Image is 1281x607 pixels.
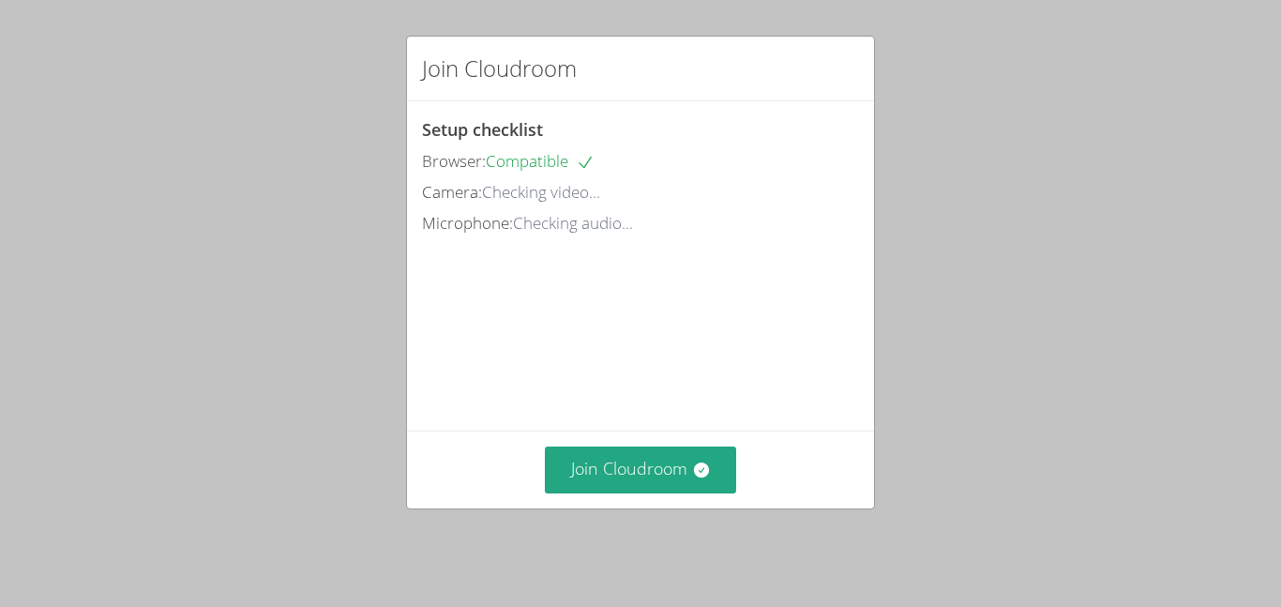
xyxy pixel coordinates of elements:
[422,212,513,234] span: Microphone:
[545,447,737,493] button: Join Cloudroom
[422,181,482,203] span: Camera:
[422,150,486,172] span: Browser:
[422,52,577,85] h2: Join Cloudroom
[482,181,600,203] span: Checking video...
[486,150,595,172] span: Compatible
[513,212,633,234] span: Checking audio...
[422,118,543,141] span: Setup checklist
